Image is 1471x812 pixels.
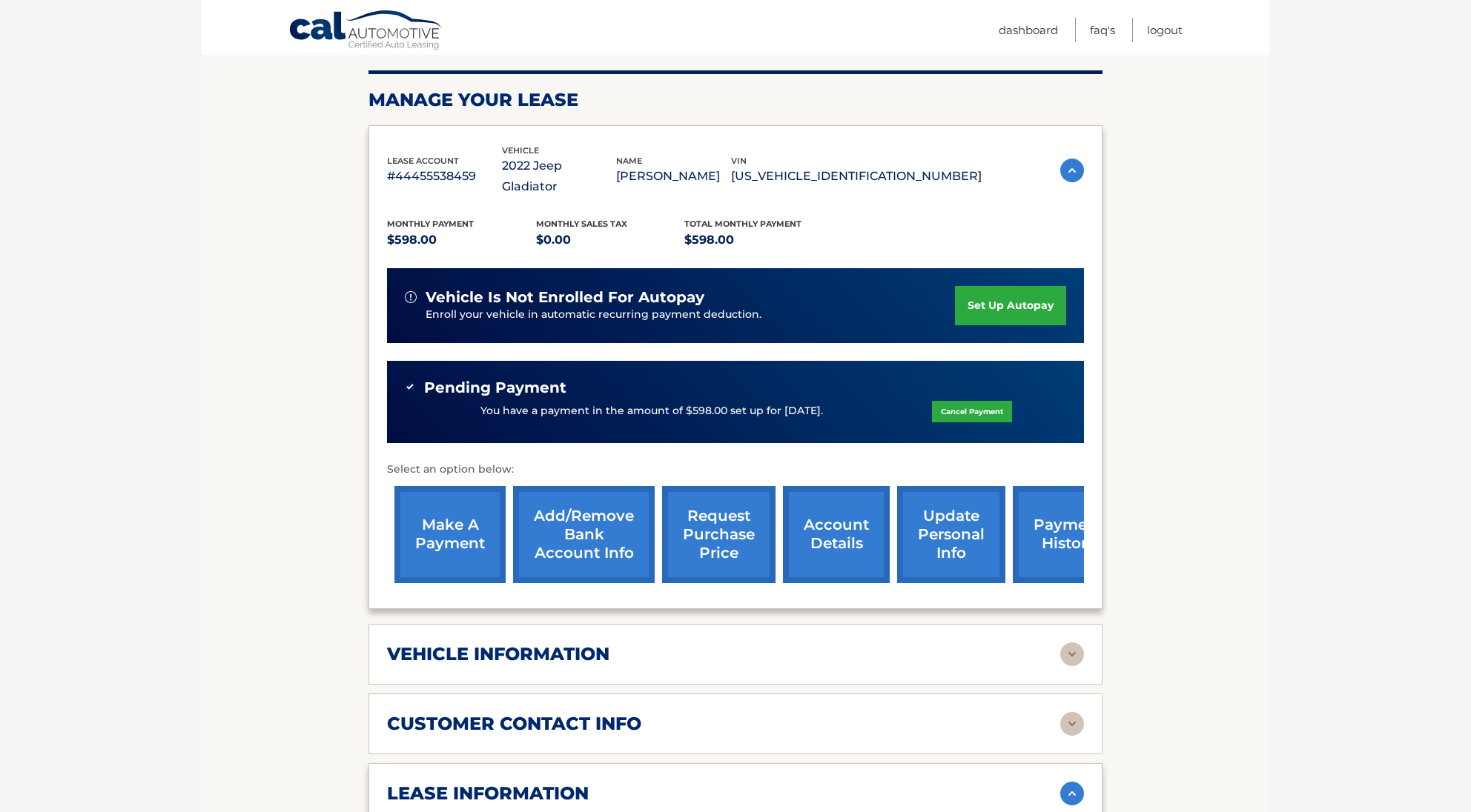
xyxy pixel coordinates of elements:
p: Enroll your vehicle in automatic recurring payment deduction. [426,307,955,323]
p: You have a payment in the amount of $598.00 set up for [DATE]. [480,403,823,419]
span: vehicle is not enrolled for autopay [426,288,704,307]
span: vehicle [502,145,539,156]
a: set up autopay [955,286,1066,325]
h2: vehicle information [387,643,609,665]
a: Dashboard [999,18,1058,42]
p: [PERSON_NAME] [616,166,731,187]
span: vin [731,156,747,166]
a: account details [783,486,890,583]
img: accordion-rest.svg [1060,642,1084,666]
p: 2022 Jeep Gladiator [502,156,617,197]
img: check-green.svg [405,382,415,392]
a: Logout [1147,18,1183,42]
p: #44455538459 [387,166,502,187]
span: Pending Payment [424,379,566,397]
h2: lease information [387,782,589,805]
p: Select an option below: [387,461,1084,479]
a: update personal info [897,486,1005,583]
span: name [616,156,642,166]
img: alert-white.svg [405,291,417,303]
a: Cal Automotive [288,10,444,53]
a: make a payment [394,486,506,583]
span: Monthly Payment [387,219,474,229]
a: request purchase price [662,486,776,583]
span: Total Monthly Payment [684,219,801,229]
p: $598.00 [684,230,833,250]
a: Cancel Payment [932,401,1012,422]
a: FAQ's [1090,18,1115,42]
img: accordion-active.svg [1060,782,1084,805]
p: $0.00 [536,230,685,250]
span: Monthly sales Tax [536,219,627,229]
p: $598.00 [387,230,536,250]
img: accordion-active.svg [1060,159,1084,182]
h2: Manage Your Lease [368,89,1103,111]
h2: customer contact info [387,713,641,735]
a: payment history [1013,486,1124,583]
span: lease account [387,156,459,166]
a: Add/Remove bank account info [513,486,655,583]
img: accordion-rest.svg [1060,712,1084,736]
p: [US_VEHICLE_IDENTIFICATION_NUMBER] [731,166,982,187]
